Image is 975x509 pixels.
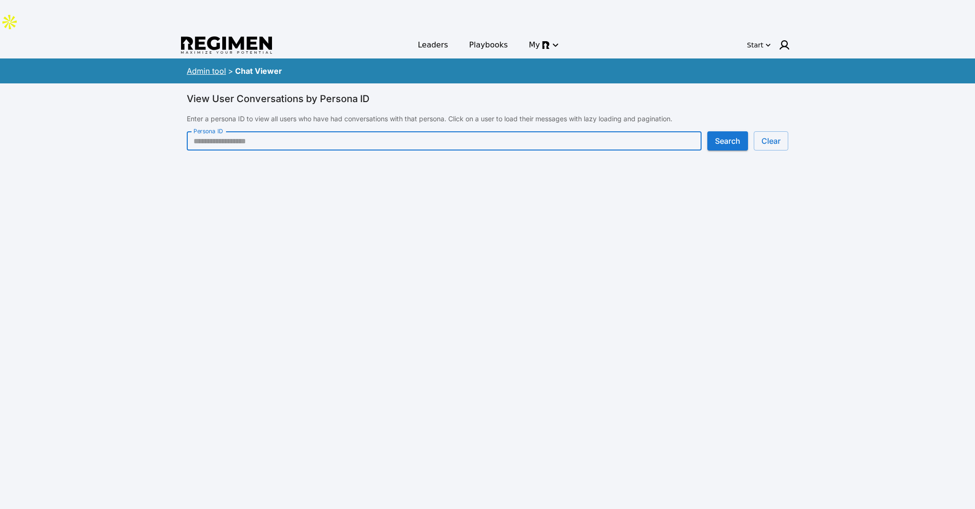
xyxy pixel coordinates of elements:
button: My [523,36,563,54]
a: Playbooks [464,36,514,54]
img: Regimen logo [181,36,272,54]
span: My [529,39,540,51]
div: > [228,65,233,77]
img: user icon [779,39,790,51]
span: Playbooks [469,39,508,51]
span: Leaders [418,39,448,51]
h6: View User Conversations by Persona ID [187,91,788,106]
button: Clear [754,131,788,150]
div: Start [747,40,763,50]
p: Enter a persona ID to view all users who have had conversations with that persona. Click on a use... [187,114,788,124]
a: Admin tool [187,66,226,76]
label: Persona ID [193,127,223,135]
button: Search [707,131,748,150]
a: Leaders [412,36,453,54]
div: Chat Viewer [235,65,282,77]
button: Start [745,37,773,53]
